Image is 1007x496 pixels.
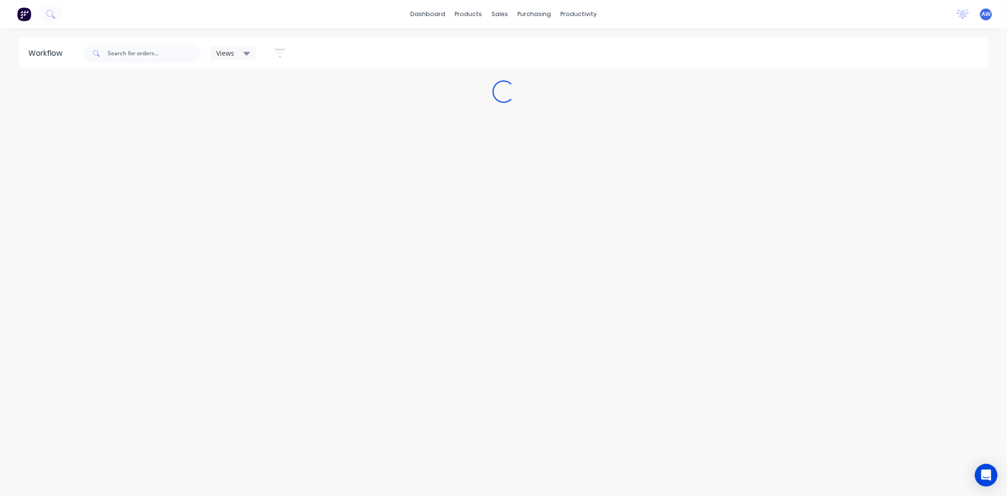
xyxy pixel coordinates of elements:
[406,7,450,21] a: dashboard
[982,10,990,18] span: AW
[975,464,998,487] div: Open Intercom Messenger
[17,7,31,21] img: Factory
[108,44,201,63] input: Search for orders...
[556,7,601,21] div: productivity
[450,7,487,21] div: products
[487,7,513,21] div: sales
[216,48,234,58] span: Views
[28,48,67,59] div: Workflow
[513,7,556,21] div: purchasing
